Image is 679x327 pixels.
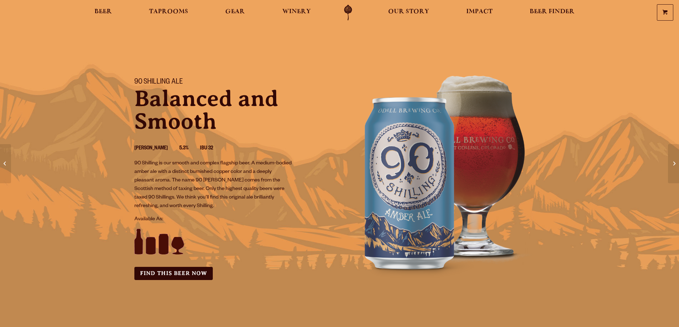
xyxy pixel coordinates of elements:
span: Gear [225,9,245,15]
span: Beer [94,9,112,15]
a: Beer [90,5,117,21]
span: Beer Finder [530,9,575,15]
a: Impact [462,5,497,21]
a: Odell Home [335,5,361,21]
li: [PERSON_NAME] [134,144,179,153]
li: IBU 32 [200,144,225,153]
p: Balanced and Smooth [134,87,331,133]
a: Winery [278,5,315,21]
a: Taprooms [144,5,193,21]
a: Gear [221,5,250,21]
span: Winery [282,9,311,15]
a: Our Story [384,5,434,21]
li: 5.3% [179,144,200,153]
span: Our Story [388,9,429,15]
p: Available As: [134,215,331,224]
a: Beer Finder [525,5,579,21]
h1: 90 Shilling Ale [134,78,331,87]
span: Impact [466,9,493,15]
a: Find this Beer Now [134,267,213,280]
p: 90 Shilling is our smooth and complex flagship beer. A medium-bodied amber ale with a distinct bu... [134,159,292,211]
span: Taprooms [149,9,188,15]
